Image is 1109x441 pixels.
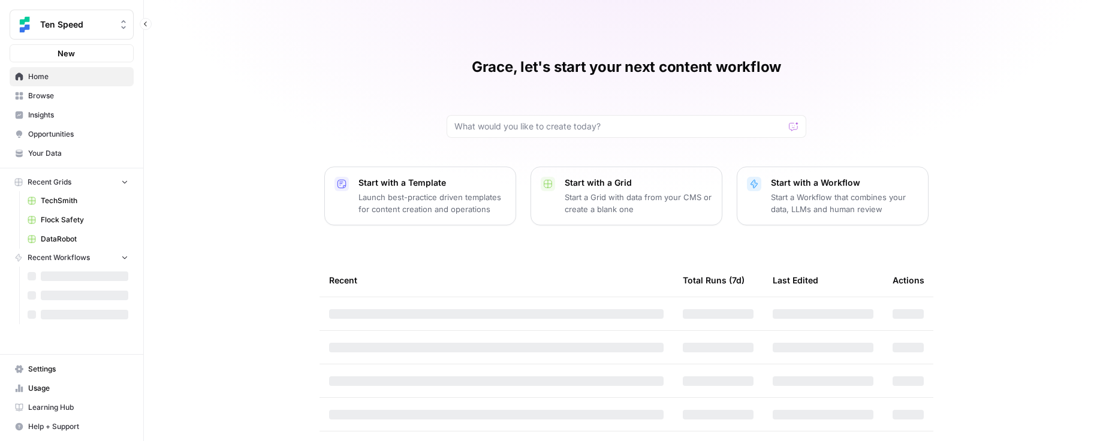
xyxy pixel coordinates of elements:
button: Start with a TemplateLaunch best-practice driven templates for content creation and operations [324,167,516,225]
span: Insights [28,110,128,120]
a: TechSmith [22,191,134,210]
button: Recent Workflows [10,249,134,267]
span: Opportunities [28,129,128,140]
span: Help + Support [28,421,128,432]
button: Workspace: Ten Speed [10,10,134,40]
div: Recent [329,264,664,297]
button: Start with a WorkflowStart a Workflow that combines your data, LLMs and human review [737,167,929,225]
span: Browse [28,90,128,101]
button: New [10,44,134,62]
a: Browse [10,86,134,105]
div: Total Runs (7d) [683,264,745,297]
a: Home [10,67,134,86]
div: Actions [893,264,924,297]
p: Start with a Template [358,177,506,189]
p: Start with a Workflow [771,177,918,189]
span: New [58,47,75,59]
span: Ten Speed [40,19,113,31]
span: Your Data [28,148,128,159]
a: Settings [10,360,134,379]
a: Flock Safety [22,210,134,229]
a: Learning Hub [10,398,134,417]
p: Start a Grid with data from your CMS or create a blank one [565,191,712,215]
a: DataRobot [22,229,134,249]
span: Learning Hub [28,402,128,413]
span: Settings [28,364,128,374]
span: DataRobot [41,234,128,244]
a: Opportunities [10,125,134,144]
button: Help + Support [10,417,134,436]
input: What would you like to create today? [454,120,784,132]
img: Ten Speed Logo [14,14,35,35]
p: Launch best-practice driven templates for content creation and operations [358,191,506,215]
span: TechSmith [41,195,128,206]
div: Last Edited [773,264,818,297]
p: Start a Workflow that combines your data, LLMs and human review [771,191,918,215]
span: Recent Grids [28,177,71,188]
span: Flock Safety [41,215,128,225]
button: Recent Grids [10,173,134,191]
span: Usage [28,383,128,394]
a: Usage [10,379,134,398]
a: Your Data [10,144,134,163]
button: Start with a GridStart a Grid with data from your CMS or create a blank one [531,167,722,225]
p: Start with a Grid [565,177,712,189]
span: Recent Workflows [28,252,90,263]
span: Home [28,71,128,82]
a: Insights [10,105,134,125]
h1: Grace, let's start your next content workflow [472,58,781,77]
